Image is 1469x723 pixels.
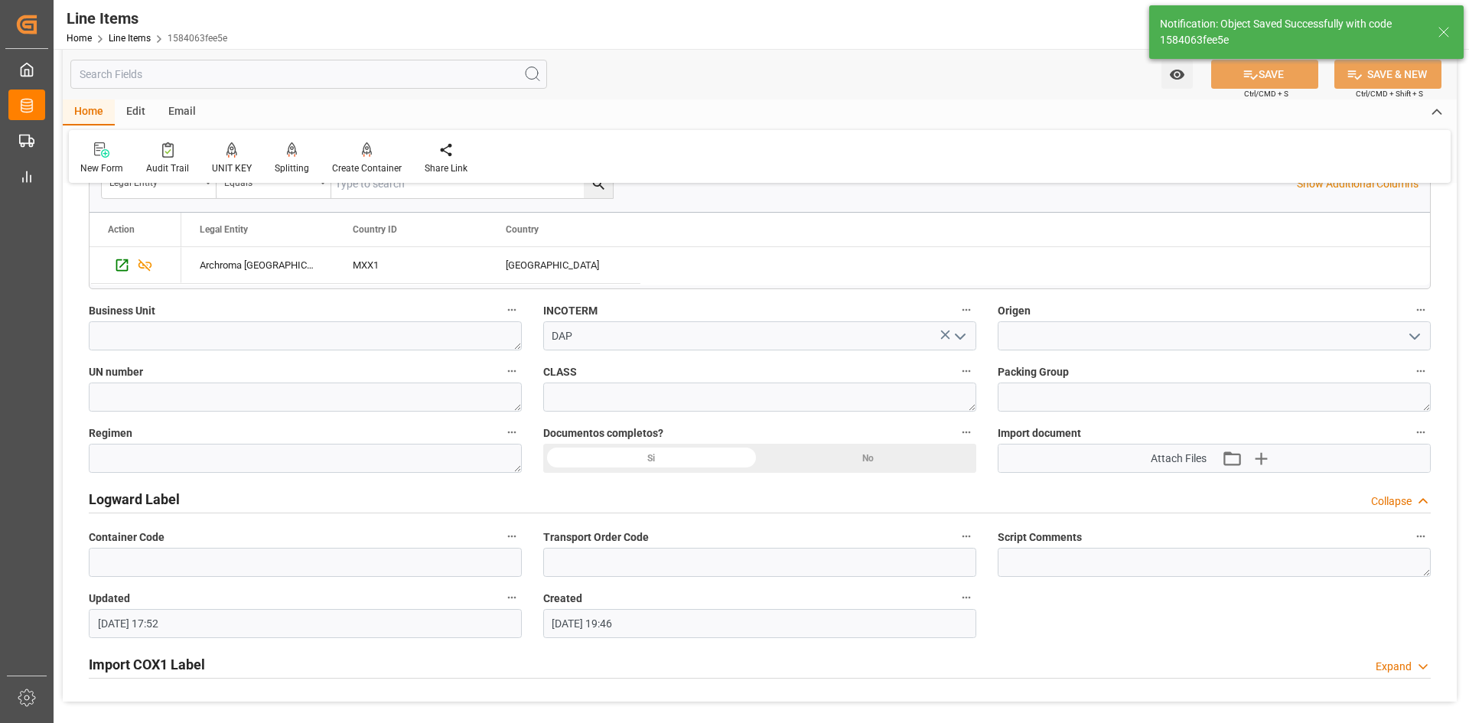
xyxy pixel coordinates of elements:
span: Ctrl/CMD + Shift + S [1356,88,1423,99]
button: open menu [102,169,217,198]
input: DD.MM.YYYY HH:MM [543,609,976,638]
h2: Logward Label [89,489,180,510]
span: Container Code [89,529,164,546]
div: UNIT KEY [212,161,252,175]
a: Line Items [109,33,151,44]
button: UN number [502,361,522,381]
button: Updated [502,588,522,607]
div: Edit [115,99,157,125]
div: Audit Trail [146,161,189,175]
button: Transport Order Code [956,526,976,546]
span: Origen [998,303,1031,319]
div: Si [543,444,760,473]
div: Notification: Object Saved Successfully with code 1584063fee5e [1160,16,1423,48]
input: Search Fields [70,60,547,89]
button: Container Code [502,526,522,546]
div: Email [157,99,207,125]
div: Archroma [GEOGRAPHIC_DATA] [181,247,334,283]
span: Packing Group [998,364,1069,380]
input: Type to search/select [543,321,976,350]
div: Share Link [425,161,467,175]
span: Transport Order Code [543,529,649,546]
div: Action [108,224,135,235]
button: Documentos completos? [956,422,976,442]
button: search button [584,169,613,198]
div: New Form [80,161,123,175]
button: open menu [947,324,970,348]
span: INCOTERM [543,303,598,319]
span: Regimen [89,425,132,441]
button: SAVE & NEW [1334,60,1441,89]
button: Created [956,588,976,607]
div: Splitting [275,161,309,175]
div: Expand [1376,659,1412,675]
button: open menu [217,169,331,198]
span: Created [543,591,582,607]
span: Country [506,224,539,235]
span: UN number [89,364,143,380]
div: Press SPACE to select this row. [90,247,181,284]
button: Origen [1411,300,1431,320]
div: No [760,444,976,473]
button: SAVE [1211,60,1318,89]
a: Home [67,33,92,44]
span: Legal Entity [200,224,248,235]
div: MXX1 [334,247,487,283]
div: Create Container [332,161,402,175]
button: CLASS [956,361,976,381]
button: Regimen [502,422,522,442]
span: Documentos completos? [543,425,663,441]
button: Script Comments [1411,526,1431,546]
span: Country ID [353,224,397,235]
span: CLASS [543,364,577,380]
button: Packing Group [1411,361,1431,381]
button: open menu [1402,324,1425,348]
div: Press SPACE to select this row. [181,247,640,284]
span: Ctrl/CMD + S [1244,88,1288,99]
div: Collapse [1371,493,1412,510]
button: Business Unit [502,300,522,320]
button: INCOTERM [956,300,976,320]
span: Updated [89,591,130,607]
div: Line Items [67,7,227,30]
span: Import document [998,425,1081,441]
input: DD.MM.YYYY HH:MM [89,609,522,638]
span: Script Comments [998,529,1082,546]
div: Home [63,99,115,125]
button: Import document [1411,422,1431,442]
span: Attach Files [1151,451,1207,467]
input: Type to search [331,169,613,198]
button: open menu [1161,60,1193,89]
div: [GEOGRAPHIC_DATA] [487,247,640,283]
p: Show Additional Columns [1297,176,1419,192]
h2: Import COX1 Label [89,654,205,675]
span: Business Unit [89,303,155,319]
